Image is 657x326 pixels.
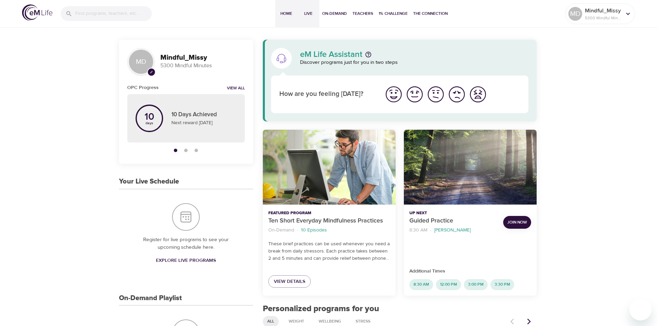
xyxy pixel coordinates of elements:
h3: On-Demand Playlist [119,294,182,302]
li: · [430,226,431,235]
button: I'm feeling worst [467,84,488,105]
button: Guided Practice [404,130,537,205]
span: 3:30 PM [490,281,514,287]
button: Ten Short Everyday Mindfulness Practices [263,130,396,205]
img: good [405,85,424,104]
p: Up Next [409,210,498,216]
p: On-Demand [268,227,294,234]
span: 12:00 PM [436,281,461,287]
a: Explore Live Programs [153,254,219,267]
span: Wellbeing [315,318,345,324]
a: View Details [268,275,311,288]
span: Stress [351,318,375,324]
div: 8:30 AM [409,279,433,290]
span: Live [300,10,317,17]
p: Guided Practice [409,216,498,226]
p: Discover programs just for you in two steps [300,59,529,67]
span: The Connection [413,10,448,17]
button: I'm feeling good [404,84,425,105]
p: 5300 Mindful Minutes [160,62,245,70]
p: eM Life Assistant [300,50,362,59]
img: worst [468,85,487,104]
span: 3:00 PM [464,281,488,287]
span: View Details [274,277,305,286]
span: Explore Live Programs [156,256,216,265]
h6: OPC Progress [127,84,159,91]
button: I'm feeling ok [425,84,446,105]
p: days [145,122,154,125]
img: Your Live Schedule [172,203,200,231]
span: Weight [285,318,308,324]
span: 8:30 AM [409,281,433,287]
p: Featured Program [268,210,390,216]
a: View all notifications [227,86,245,91]
div: MD [568,7,582,21]
p: 5300 Mindful Minutes [585,15,621,21]
p: Next reward [DATE] [171,119,237,127]
p: Ten Short Everyday Mindfulness Practices [268,216,390,226]
p: 8:30 AM [409,227,427,234]
p: Additional Times [409,268,531,275]
button: I'm feeling great [383,84,404,105]
p: 10 Episodes [301,227,327,234]
iframe: Button to launch messaging window [629,298,651,320]
img: logo [22,4,52,21]
div: 12:00 PM [436,279,461,290]
h3: Mindful_Missy [160,54,245,62]
h3: Your Live Schedule [119,178,179,186]
button: I'm feeling bad [446,84,467,105]
img: great [384,85,403,104]
p: How are you feeling [DATE]? [279,89,375,99]
nav: breadcrumb [268,226,390,235]
p: 10 [145,112,154,122]
span: Join Now [507,219,527,226]
span: All [263,318,278,324]
p: These brief practices can be used whenever you need a break from daily stressors. Each practice t... [268,240,390,262]
li: · [297,226,298,235]
p: Mindful_Missy [585,7,621,15]
p: Register for live programs to see your upcoming schedule here. [133,236,239,251]
img: eM Life Assistant [276,53,287,64]
div: MD [127,48,155,76]
button: Join Now [503,216,531,229]
span: Home [278,10,295,17]
div: 3:00 PM [464,279,488,290]
input: Find programs, teachers, etc... [75,6,152,21]
p: [PERSON_NAME] [434,227,471,234]
span: Teachers [352,10,373,17]
span: 1% Challenge [379,10,408,17]
img: bad [447,85,466,104]
img: ok [426,85,445,104]
p: 10 Days Achieved [171,110,237,119]
nav: breadcrumb [409,226,498,235]
div: 3:30 PM [490,279,514,290]
span: On-Demand [322,10,347,17]
h2: Personalized programs for you [263,304,537,314]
